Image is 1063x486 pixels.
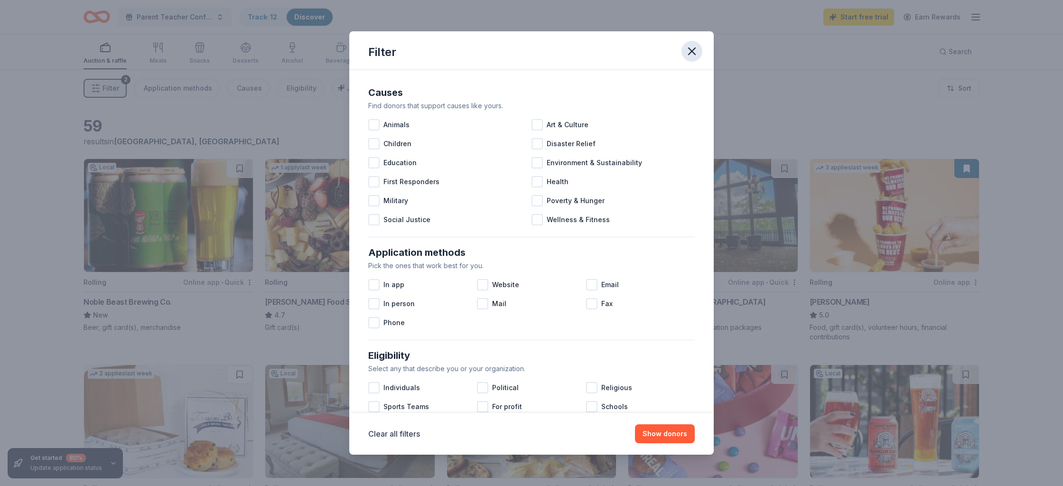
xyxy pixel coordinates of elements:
[383,214,430,225] span: Social Justice
[383,195,408,206] span: Military
[601,382,632,393] span: Religious
[547,195,605,206] span: Poverty & Hunger
[492,401,522,412] span: For profit
[492,279,519,290] span: Website
[383,119,410,131] span: Animals
[601,298,613,309] span: Fax
[368,428,420,439] button: Clear all filters
[492,298,506,309] span: Mail
[368,85,695,100] div: Causes
[547,138,596,150] span: Disaster Relief
[383,157,417,168] span: Education
[368,348,695,363] div: Eligibility
[547,214,610,225] span: Wellness & Fitness
[601,401,628,412] span: Schools
[383,401,429,412] span: Sports Teams
[383,317,405,328] span: Phone
[383,138,411,150] span: Children
[368,245,695,260] div: Application methods
[547,157,642,168] span: Environment & Sustainability
[383,279,404,290] span: In app
[383,298,415,309] span: In person
[547,176,569,187] span: Health
[383,176,439,187] span: First Responders
[368,363,695,374] div: Select any that describe you or your organization.
[635,424,695,443] button: Show donors
[368,45,396,60] div: Filter
[601,279,619,290] span: Email
[547,119,588,131] span: Art & Culture
[368,260,695,271] div: Pick the ones that work best for you.
[383,382,420,393] span: Individuals
[492,382,519,393] span: Political
[368,100,695,112] div: Find donors that support causes like yours.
